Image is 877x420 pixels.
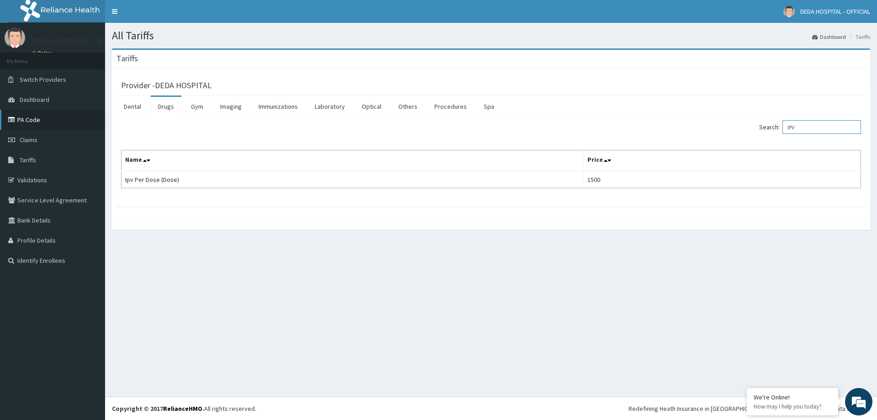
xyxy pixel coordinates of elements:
div: Minimize live chat window [150,5,172,27]
span: We're online! [53,115,126,207]
a: Gym [184,97,211,116]
input: Search: [782,120,861,134]
p: DEDA HOSPITAL - OFFICIAL [32,37,126,45]
a: RelianceHMO [163,404,202,413]
span: Claims [20,136,37,144]
label: Search: [759,120,861,134]
h3: Tariffs [116,54,138,63]
td: Ipv Per Dose (Dose) [122,171,584,188]
a: Imaging [213,97,249,116]
h3: Provider - DEDA HOSPITAL [121,81,211,90]
a: Others [391,97,425,116]
a: Spa [476,97,502,116]
h1: All Tariffs [112,30,870,42]
th: Price [583,150,861,171]
a: Laboratory [307,97,352,116]
img: User Image [783,6,795,17]
span: Switch Providers [20,75,66,84]
div: We're Online! [754,393,831,401]
a: Drugs [151,97,181,116]
a: Online [32,50,54,56]
img: User Image [5,27,25,48]
p: How may I help you today? [754,403,831,410]
textarea: Type your message and hit 'Enter' [5,250,174,282]
span: DEDA HOSPITAL - OFFICIAL [800,7,870,16]
footer: All rights reserved. [105,397,877,420]
a: Dental [116,97,148,116]
a: Optical [354,97,389,116]
span: Tariffs [20,156,36,164]
span: Dashboard [20,96,49,104]
a: Dashboard [812,33,846,41]
div: Redefining Heath Insurance in [GEOGRAPHIC_DATA] using Telemedicine and Data Science! [629,404,870,413]
li: Tariffs [847,33,870,41]
a: Procedures [427,97,474,116]
th: Name [122,150,584,171]
strong: Copyright © 2017 . [112,404,204,413]
img: d_794563401_company_1708531726252_794563401 [17,46,37,69]
td: 1500 [583,171,861,188]
a: Immunizations [251,97,305,116]
div: Chat with us now [48,51,153,63]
